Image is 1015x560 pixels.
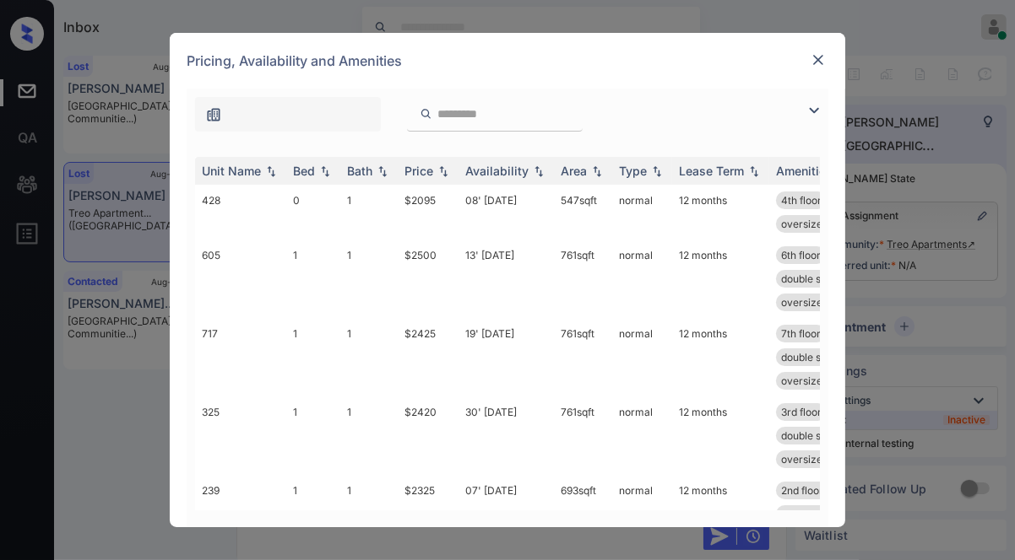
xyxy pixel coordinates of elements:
span: 2nd floor [781,484,823,497]
td: 0 [286,185,340,240]
td: $2425 [398,318,459,396]
span: oversized close... [781,453,864,466]
img: icon-zuma [420,106,432,121]
td: 07' [DATE] [459,475,554,530]
div: Bed [293,164,315,178]
img: sorting [530,165,547,177]
td: 13' [DATE] [459,240,554,318]
td: 1 [340,318,398,396]
td: normal [612,240,672,318]
td: 605 [195,240,286,318]
td: 428 [195,185,286,240]
td: normal [612,396,672,475]
img: sorting [649,165,665,177]
td: 693 sqft [554,475,612,530]
td: 761 sqft [554,318,612,396]
div: Pricing, Availability and Amenities [170,33,845,89]
td: 1 [340,396,398,475]
span: oversized close... [781,296,864,309]
img: sorting [374,165,391,177]
div: Price [404,164,433,178]
td: 19' [DATE] [459,318,554,396]
span: 4th floor [781,194,822,207]
img: close [810,51,827,68]
td: 30' [DATE] [459,396,554,475]
td: 325 [195,396,286,475]
span: double sinks in... [781,429,859,442]
td: normal [612,475,672,530]
td: normal [612,185,672,240]
td: normal [612,318,672,396]
td: $2420 [398,396,459,475]
span: oversized close... [781,374,864,387]
img: icon-zuma [804,100,824,121]
td: 12 months [672,475,769,530]
td: $2095 [398,185,459,240]
td: 239 [195,475,286,530]
span: oversized close... [781,218,864,230]
div: Type [619,164,647,178]
td: 717 [195,318,286,396]
img: icon-zuma [205,106,222,123]
td: 1 [286,240,340,318]
td: 1 [340,240,398,318]
span: 6th floor [781,249,821,261]
td: 12 months [672,240,769,318]
div: Lease Term [679,164,744,178]
span: 3rd floor [781,406,822,418]
div: Bath [347,164,372,178]
td: 12 months [672,318,769,396]
td: $2500 [398,240,459,318]
td: 1 [286,318,340,396]
img: sorting [589,165,605,177]
td: $2325 [398,475,459,530]
td: 1 [340,185,398,240]
td: 1 [286,396,340,475]
td: 08' [DATE] [459,185,554,240]
td: 12 months [672,396,769,475]
td: 761 sqft [554,396,612,475]
span: double sinks in... [781,351,859,363]
td: 547 sqft [554,185,612,240]
img: sorting [435,165,452,177]
img: sorting [746,165,763,177]
td: 12 months [672,185,769,240]
div: Availability [465,164,529,178]
td: 1 [340,475,398,530]
span: 7th floor [781,327,821,340]
div: Area [561,164,587,178]
td: 1 [286,475,340,530]
div: Unit Name [202,164,261,178]
td: 761 sqft [554,240,612,318]
span: coat closet [781,508,833,520]
img: sorting [263,165,280,177]
img: sorting [317,165,334,177]
div: Amenities [776,164,833,178]
span: double sinks in... [781,272,859,285]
